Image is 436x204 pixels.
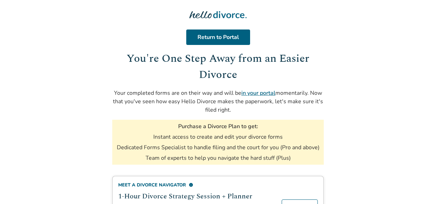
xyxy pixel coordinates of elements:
h1: You're One Step Away from an Easier Divorce [112,51,324,83]
li: Dedicated Forms Specialist to handle filing and the court for you (Pro and above) [117,144,320,151]
span: info [189,183,193,187]
a: in your portal [241,89,275,97]
li: Instant access to create and edit your divorce forms [153,133,283,141]
h2: 1-Hour Divorce Strategy Session + Planner [118,191,273,202]
div: Meet a divorce navigator [118,182,273,188]
a: Return to Portal [186,29,250,45]
li: Team of experts to help you navigate the hard stuff (Plus) [146,154,291,162]
h3: Purchase a Divorce Plan to get: [178,123,258,130]
p: Your completed forms are on their way and will be momentarily. Now that you've seen how easy Hell... [112,89,324,114]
